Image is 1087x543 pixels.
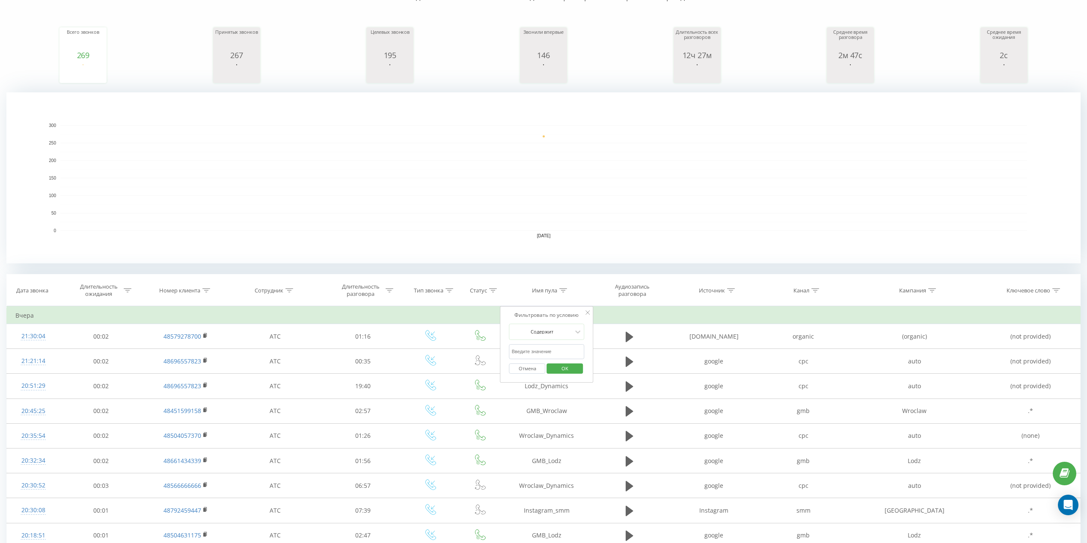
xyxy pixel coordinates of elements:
[983,30,1025,51] div: Среднее время ожидания
[59,498,143,523] td: 00:01
[759,349,848,374] td: cpc
[1007,287,1050,294] div: Ключевое слово
[59,349,143,374] td: 00:02
[59,423,143,448] td: 00:02
[321,324,404,349] td: 01:16
[163,481,201,490] a: 48566666666
[414,287,443,294] div: Тип звонка
[981,374,1080,398] td: (not provided)
[229,324,321,349] td: АТС
[759,473,848,498] td: cpc
[759,423,848,448] td: cpc
[669,473,759,498] td: google
[676,59,719,85] svg: A chart.
[983,59,1025,85] svg: A chart.
[981,324,1080,349] td: (not provided)
[321,473,404,498] td: 06:57
[537,233,551,238] text: [DATE]
[848,473,981,498] td: auto
[669,324,759,349] td: [DOMAIN_NAME]
[669,423,759,448] td: google
[759,398,848,423] td: gmb
[759,374,848,398] td: cpc
[504,423,590,448] td: Wroclaw_Dynamics
[15,502,51,519] div: 20:30:08
[676,30,719,51] div: Длительность всех разговоров
[522,30,565,51] div: Звонили впервые
[759,449,848,473] td: gmb
[699,287,725,294] div: Источник
[522,51,565,59] div: 146
[759,498,848,523] td: smm
[16,287,48,294] div: Дата звонка
[6,92,1081,263] svg: A chart.
[229,473,321,498] td: АТС
[981,349,1080,374] td: (not provided)
[163,531,201,539] a: 48504631175
[829,59,872,85] svg: A chart.
[605,283,660,298] div: Аудиозапись разговора
[321,398,404,423] td: 02:57
[509,311,585,319] div: Фильтровать по условию
[15,328,51,345] div: 21:30:04
[983,51,1025,59] div: 2с
[59,398,143,423] td: 00:02
[59,449,143,473] td: 00:02
[62,30,104,51] div: Всего звонков
[848,498,981,523] td: [GEOGRAPHIC_DATA]
[15,403,51,419] div: 20:45:25
[255,287,283,294] div: Сотрудник
[504,398,590,423] td: GMB_Wroclaw
[163,431,201,440] a: 48504057370
[49,193,56,198] text: 100
[470,287,487,294] div: Статус
[504,374,590,398] td: Lodz_Dynamics
[59,324,143,349] td: 00:02
[368,59,411,85] div: A chart.
[848,423,981,448] td: auto
[163,357,201,365] a: 48696557823
[848,449,981,473] td: Lodz
[15,452,51,469] div: 20:32:34
[981,423,1080,448] td: (none)
[159,287,200,294] div: Номер клиента
[321,449,404,473] td: 01:56
[848,324,981,349] td: (organic)
[522,59,565,85] div: A chart.
[229,498,321,523] td: АТС
[215,30,258,51] div: Принятых звонков
[163,382,201,390] a: 48696557823
[49,158,56,163] text: 200
[553,362,577,375] span: OK
[321,374,404,398] td: 19:40
[229,423,321,448] td: АТС
[76,283,122,298] div: Длительность ожидания
[59,473,143,498] td: 00:03
[504,473,590,498] td: Wroclaw_Dynamics
[15,477,51,494] div: 20:30:52
[669,374,759,398] td: google
[759,324,848,349] td: organic
[829,51,872,59] div: 2м 47с
[504,449,590,473] td: GMB_Lodz
[53,228,56,233] text: 0
[215,59,258,85] div: A chart.
[848,398,981,423] td: Wroclaw
[793,287,809,294] div: Канал
[981,473,1080,498] td: (not provided)
[62,59,104,85] svg: A chart.
[669,398,759,423] td: google
[669,349,759,374] td: google
[669,449,759,473] td: google
[321,349,404,374] td: 00:35
[532,287,557,294] div: Имя пула
[848,349,981,374] td: auto
[49,141,56,145] text: 250
[504,498,590,523] td: Instagram_smm
[509,344,585,359] input: Введите значение
[7,307,1081,324] td: Вчера
[15,428,51,444] div: 20:35:54
[15,378,51,394] div: 20:51:29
